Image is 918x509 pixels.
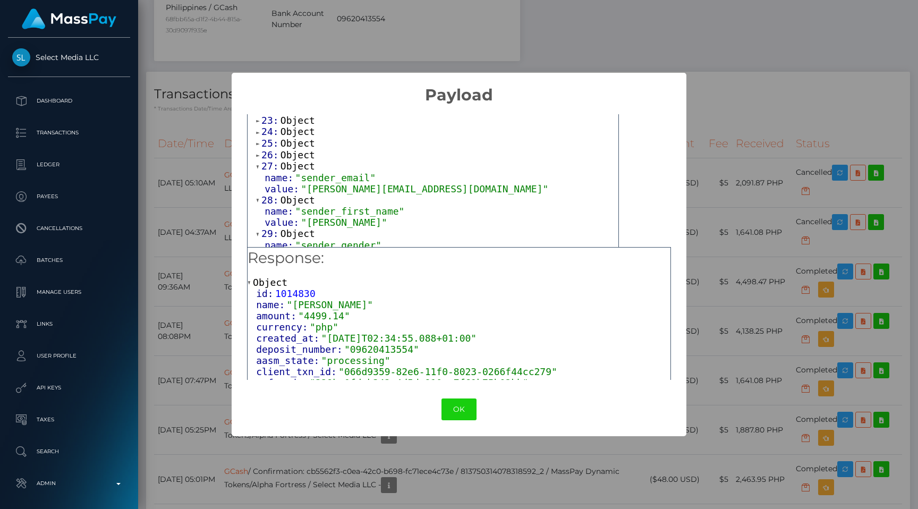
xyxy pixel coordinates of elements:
[12,189,126,205] p: Payees
[12,412,126,428] p: Taxes
[298,310,350,321] span: "4499.14"
[256,344,344,355] span: deposit_number:
[265,217,301,228] span: value:
[248,248,670,269] h5: Response:
[344,344,419,355] span: "09620413554"
[441,398,477,420] button: OK
[12,48,30,66] img: Select Media LLC
[261,138,280,149] span: 25:
[256,366,338,377] span: client_txn_id:
[265,240,295,251] span: name:
[256,321,310,333] span: currency:
[265,172,295,183] span: name:
[8,53,130,62] span: Select Media LLC
[280,126,315,137] span: Object
[280,149,315,160] span: Object
[256,355,321,366] span: aasm_state:
[253,277,287,288] span: Object
[256,333,321,344] span: created_at:
[301,217,387,228] span: "[PERSON_NAME]"
[256,310,298,321] span: amount:
[261,160,280,172] span: 27:
[12,284,126,300] p: Manage Users
[12,125,126,141] p: Transactions
[12,444,126,460] p: Search
[295,206,405,217] span: "sender_first_name"
[280,160,315,172] span: Object
[232,73,686,105] h2: Payload
[310,321,338,333] span: "php"
[301,183,548,194] span: "[PERSON_NAME][EMAIL_ADDRESS][DOMAIN_NAME]"
[280,194,315,206] span: Object
[261,149,280,160] span: 26:
[12,252,126,268] p: Batches
[338,366,557,377] span: "066d9359-82e6-11f0-8023-0266f44cc279"
[295,240,382,251] span: "sender_gender"
[256,299,286,310] span: name:
[12,380,126,396] p: API Keys
[287,299,373,310] span: "[PERSON_NAME]"
[295,172,376,183] span: "sender_email"
[280,115,315,126] span: Object
[256,377,310,388] span: ref_code:
[310,377,529,388] span: "329be0fd-b342-4d5d-910e-7f61b75b02bb"
[261,194,280,206] span: 28:
[261,115,280,126] span: 23:
[12,348,126,364] p: User Profile
[275,288,316,299] span: 1014830
[12,93,126,109] p: Dashboard
[321,333,477,344] span: "[DATE]T02:34:55.088+01:00"
[12,157,126,173] p: Ledger
[12,316,126,332] p: Links
[12,220,126,236] p: Cancellations
[256,288,275,299] span: id:
[22,9,116,29] img: MassPay Logo
[265,183,301,194] span: value:
[261,126,280,137] span: 24:
[280,138,315,149] span: Object
[280,228,315,239] span: Object
[321,355,390,366] span: "processing"
[12,476,126,491] p: Admin
[265,206,295,217] span: name:
[261,228,280,239] span: 29:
